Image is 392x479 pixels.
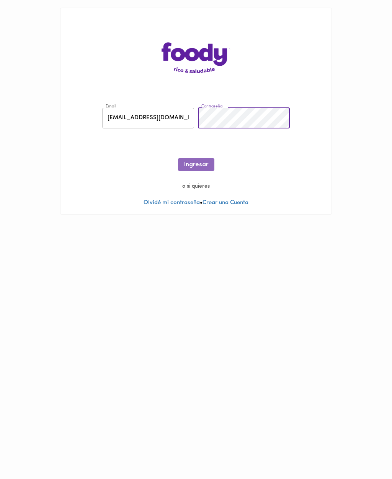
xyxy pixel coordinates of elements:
[102,108,194,129] input: pepitoperez@gmail.com
[203,200,248,206] a: Crear una Cuenta
[348,435,384,471] iframe: Messagebird Livechat Widget
[144,200,200,206] a: Olvidé mi contraseña
[184,161,208,169] span: Ingresar
[60,8,332,214] div: •
[178,183,214,189] span: o si quieres
[178,158,214,171] button: Ingresar
[162,42,230,73] img: logo-main-page.png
